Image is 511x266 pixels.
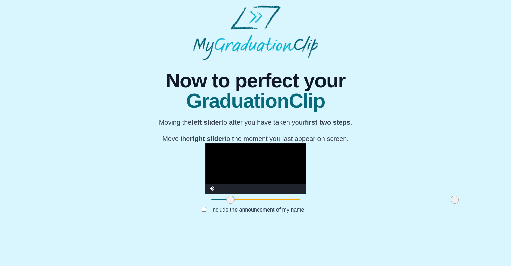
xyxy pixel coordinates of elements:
[193,5,318,60] img: MyGraduationClip
[159,71,352,91] span: Now to perfect your
[159,118,352,127] p: Moving the to after you have taken your .
[190,135,224,142] b: right slider
[205,143,306,194] div: Video Player
[159,134,352,143] p: Move the to the moment you last appear on screen.
[206,204,310,215] label: Include the announcement of my name
[191,119,221,126] b: left slider
[205,184,219,194] button: Mute
[305,119,350,126] b: first two steps
[159,91,352,111] span: GraduationClip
